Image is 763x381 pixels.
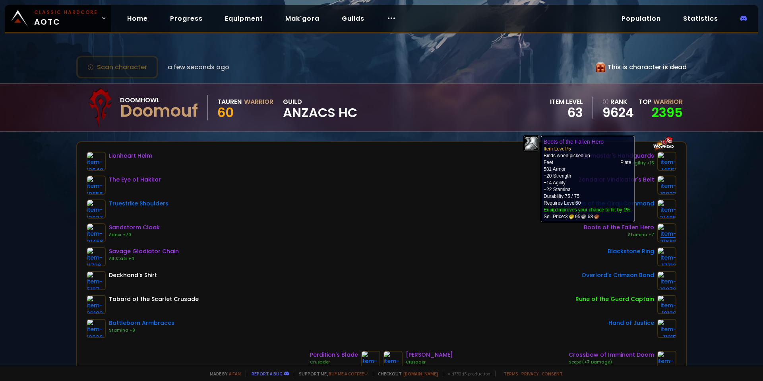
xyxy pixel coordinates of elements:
span: Anzacs HC [283,107,357,119]
span: Equip: [544,207,631,213]
div: Doomouf [120,105,198,117]
div: Hand of Justice [608,319,654,327]
td: Binds when picked up Durability 75 / 75 [544,138,631,200]
div: Armor +70 [109,232,160,238]
div: Truestrike Shoulders [109,199,168,208]
span: 68 [588,213,599,220]
span: +14 Agility [544,180,565,186]
div: Stamina +9 [109,327,174,334]
img: item-18816 [361,351,380,370]
span: 95 [575,213,586,220]
span: 581 Armor [544,166,565,172]
span: +20 Strength [544,173,571,179]
span: Warrior [653,97,683,106]
a: Progress [164,10,209,27]
span: 3 [565,213,574,220]
a: Consent [542,371,563,377]
div: [PERSON_NAME] [406,351,453,359]
img: item-17071 [383,351,403,370]
div: Crusader [310,359,358,365]
button: Scan character [76,56,158,78]
a: Buy me a coffee [329,371,368,377]
span: 60 [217,104,234,121]
img: item-11726 [87,247,106,266]
span: Support me, [294,371,368,377]
img: item-21688 [657,223,676,242]
span: Item Level 75 [544,146,571,152]
a: Mak'gora [279,10,326,27]
div: This is character is dead [596,62,687,72]
a: 9624 [602,107,634,119]
a: Guilds [335,10,371,27]
div: The Eye of Hakkar [109,176,161,184]
img: item-21495 [657,199,676,219]
span: a few seconds ago [168,62,229,72]
div: Crossbow of Imminent Doom [569,351,654,359]
div: Lionheart Helm [109,152,152,160]
td: Requires Level 60 [544,200,631,220]
div: Sell Price: [544,213,631,220]
small: Classic Hardcore [34,9,98,16]
span: Checkout [373,371,438,377]
img: item-12936 [87,319,106,338]
img: item-12640 [87,152,106,171]
div: item level [550,97,583,107]
a: Report a bug [252,371,283,377]
b: Boots of the Fallen Hero [544,139,604,145]
div: rank [602,97,634,107]
img: item-19823 [657,176,676,195]
span: +22 Stamina [544,187,571,192]
img: item-11815 [657,319,676,338]
img: item-12927 [87,199,106,219]
div: Sandstorm Cloak [109,223,160,232]
div: Savage Gladiator Chain [109,247,179,256]
div: Overlord's Crimson Band [581,271,654,279]
a: Privacy [521,371,538,377]
div: Doomhowl [120,95,198,105]
div: Scope (+7 Damage) [569,359,654,365]
img: item-19873 [657,271,676,290]
td: Feet [544,159,565,166]
a: 2395 [652,104,683,121]
span: AOTC [34,9,98,28]
div: Battleborn Armbraces [109,319,174,327]
div: 63 [550,107,583,119]
span: Made by [205,371,241,377]
img: item-21456 [87,223,106,242]
div: Crusader [406,359,453,365]
img: item-5107 [87,271,106,290]
a: Classic HardcoreAOTC [5,5,111,32]
div: Warrior [244,97,273,107]
a: a fan [229,371,241,377]
a: Home [121,10,154,27]
div: Top [639,97,683,107]
div: Boots of the Fallen Hero [584,223,654,232]
a: Improves your chance to hit by 1%. [557,207,631,213]
a: Equipment [219,10,269,27]
a: [DOMAIN_NAME] [403,371,438,377]
img: item-23192 [87,295,106,314]
a: Population [615,10,667,27]
div: guild [283,97,357,119]
div: Deckhand's Shirt [109,271,157,279]
img: item-21459 [657,351,676,370]
div: Rune of the Guard Captain [575,295,654,303]
div: Stamina +7 [584,232,654,238]
div: Blackstone Ring [608,247,654,256]
img: item-19120 [657,295,676,314]
span: v. d752d5 - production [443,371,490,377]
span: Plate [620,160,631,165]
img: item-17713 [657,247,676,266]
div: Perdition's Blade [310,351,358,359]
div: Tabard of the Scarlet Crusade [109,295,199,303]
a: Statistics [677,10,724,27]
div: All Stats +4 [109,256,179,262]
img: item-19856 [87,176,106,195]
div: Tauren [217,97,242,107]
img: item-14551 [657,152,676,171]
a: Terms [504,371,518,377]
